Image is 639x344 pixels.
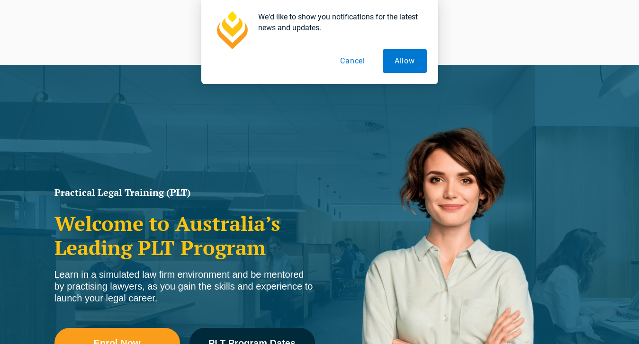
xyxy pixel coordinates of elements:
button: Cancel [328,49,377,73]
div: Learn in a simulated law firm environment and be mentored by practising lawyers, as you gain the ... [54,269,315,304]
div: We'd like to show you notifications for the latest news and updates. [251,11,427,33]
h2: Welcome to Australia’s Leading PLT Program [54,212,315,259]
button: Allow [383,49,427,73]
h1: Practical Legal Training (PLT) [54,188,315,197]
img: notification icon [213,11,251,49]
